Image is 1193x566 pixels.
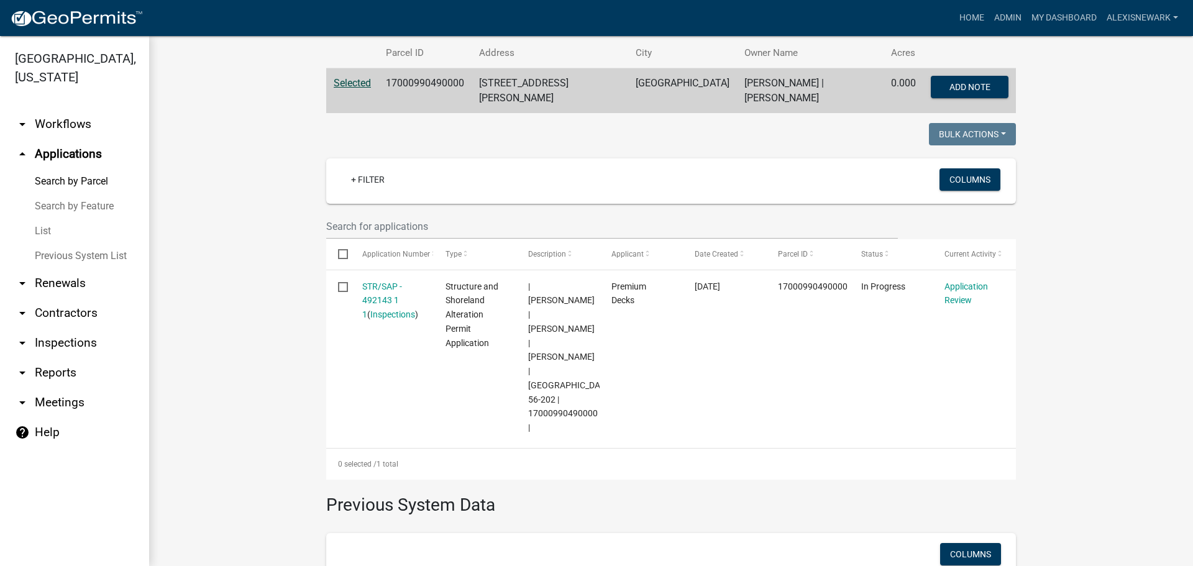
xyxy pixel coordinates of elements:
[516,239,600,269] datatable-header-cell: Description
[849,239,933,269] datatable-header-cell: Status
[15,425,30,440] i: help
[378,68,472,114] td: 17000990490000
[611,250,644,258] span: Applicant
[695,250,738,258] span: Date Created
[737,68,884,114] td: [PERSON_NAME] | [PERSON_NAME]
[954,6,989,30] a: Home
[362,280,422,322] div: ( )
[446,250,462,258] span: Type
[628,39,737,68] th: City
[15,335,30,350] i: arrow_drop_down
[528,281,612,433] span: | Emma Swenson | SANDRA E MEYER | STEVEN P BEYER | Pelican Bay 56-202 | 17000990490000 |
[433,239,516,269] datatable-header-cell: Type
[446,281,498,348] span: Structure and Shoreland Alteration Permit Application
[326,449,1016,480] div: 1 total
[931,76,1008,98] button: Add Note
[326,480,1016,518] h3: Previous System Data
[528,250,566,258] span: Description
[341,168,395,191] a: + Filter
[683,239,766,269] datatable-header-cell: Date Created
[334,77,371,89] a: Selected
[949,82,990,92] span: Add Note
[778,281,848,291] span: 17000990490000
[989,6,1026,30] a: Admin
[940,543,1001,565] button: Columns
[326,239,350,269] datatable-header-cell: Select
[778,250,808,258] span: Parcel ID
[370,309,415,319] a: Inspections
[15,147,30,162] i: arrow_drop_up
[944,250,996,258] span: Current Activity
[929,123,1016,145] button: Bulk Actions
[338,460,377,468] span: 0 selected /
[933,239,1016,269] datatable-header-cell: Current Activity
[944,281,988,306] a: Application Review
[861,250,883,258] span: Status
[378,39,472,68] th: Parcel ID
[766,239,849,269] datatable-header-cell: Parcel ID
[1026,6,1102,30] a: My Dashboard
[611,281,646,306] span: Premium Decks
[15,276,30,291] i: arrow_drop_down
[350,239,433,269] datatable-header-cell: Application Number
[15,365,30,380] i: arrow_drop_down
[15,395,30,410] i: arrow_drop_down
[472,39,628,68] th: Address
[15,306,30,321] i: arrow_drop_down
[1102,6,1183,30] a: alexisnewark
[939,168,1000,191] button: Columns
[362,250,430,258] span: Application Number
[861,281,905,291] span: In Progress
[472,68,628,114] td: [STREET_ADDRESS][PERSON_NAME]
[695,281,720,291] span: 10/14/2025
[884,68,923,114] td: 0.000
[15,117,30,132] i: arrow_drop_down
[628,68,737,114] td: [GEOGRAPHIC_DATA]
[884,39,923,68] th: Acres
[362,281,402,320] a: STR/SAP - 492143 1 1
[326,214,898,239] input: Search for applications
[737,39,884,68] th: Owner Name
[600,239,683,269] datatable-header-cell: Applicant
